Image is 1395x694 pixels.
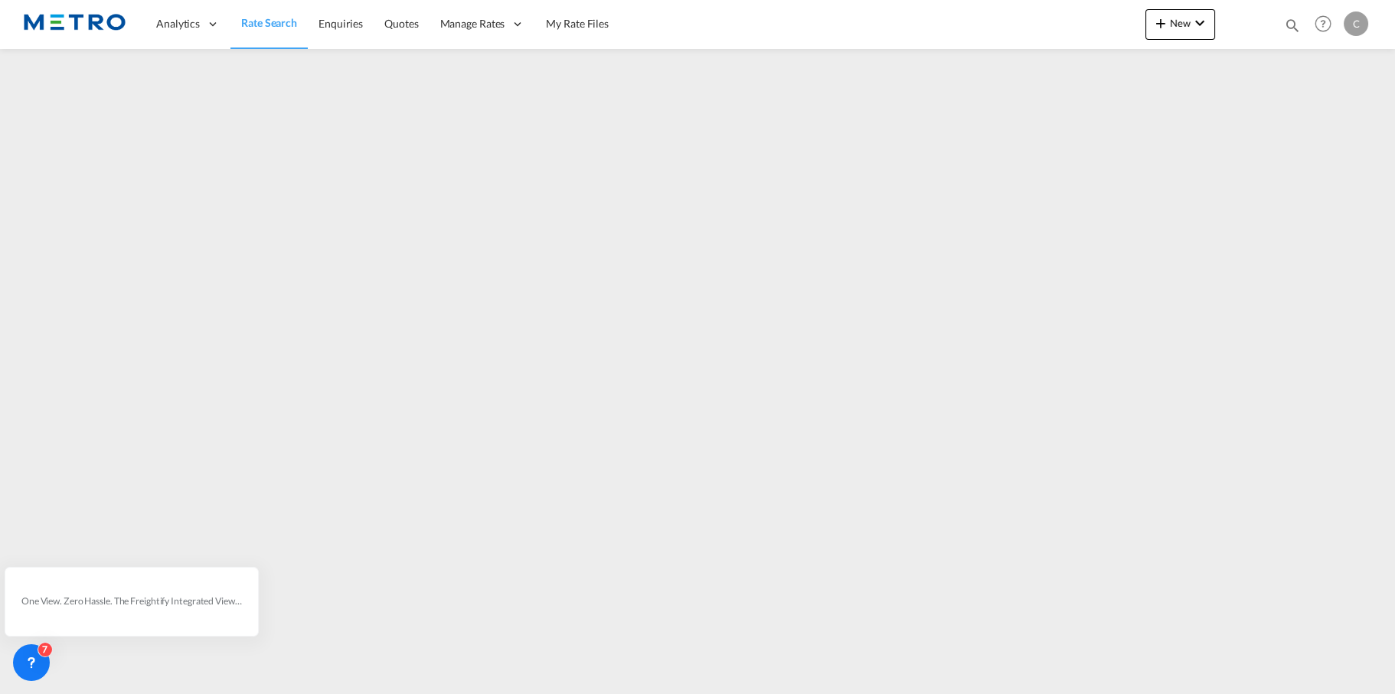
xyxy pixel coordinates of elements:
[384,17,418,30] span: Quotes
[440,16,505,31] span: Manage Rates
[1310,11,1336,37] span: Help
[1152,17,1209,29] span: New
[1152,14,1170,32] md-icon: icon-plus 400-fg
[1310,11,1344,38] div: Help
[1284,17,1301,34] md-icon: icon-magnify
[23,7,126,41] img: 25181f208a6c11efa6aa1bf80d4cef53.png
[1191,14,1209,32] md-icon: icon-chevron-down
[241,16,297,29] span: Rate Search
[546,17,609,30] span: My Rate Files
[1344,11,1368,36] div: C
[156,16,200,31] span: Analytics
[1284,17,1301,40] div: icon-magnify
[319,17,363,30] span: Enquiries
[1145,9,1215,40] button: icon-plus 400-fgNewicon-chevron-down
